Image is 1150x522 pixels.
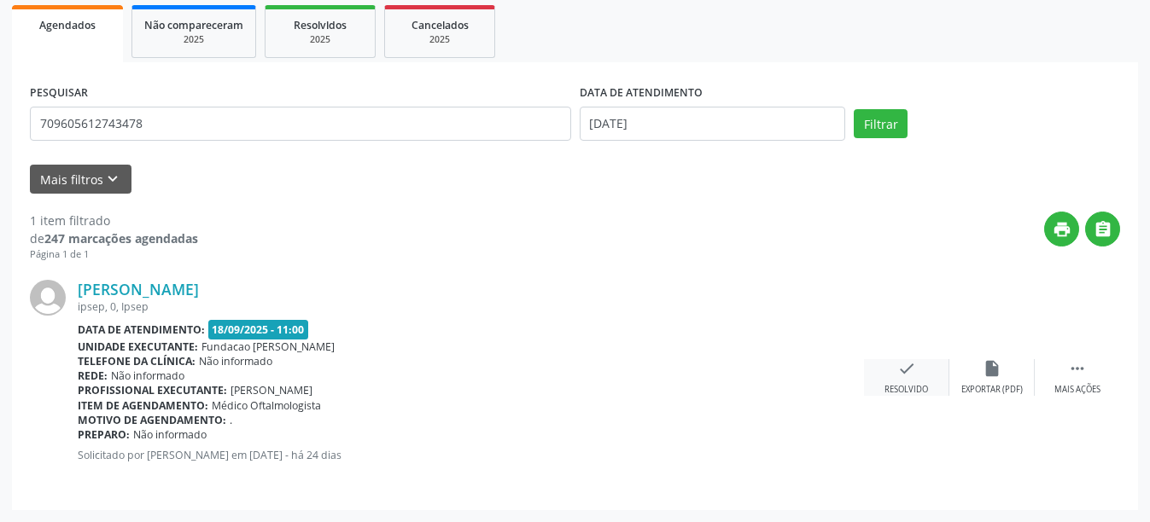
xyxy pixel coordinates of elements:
div: 2025 [144,33,243,46]
img: img [30,280,66,316]
i:  [1094,220,1112,239]
div: de [30,229,198,247]
strong: 247 marcações agendadas [44,230,198,246]
i: insert_drive_file [983,359,1001,378]
span: Cancelados [412,18,469,32]
span: . [230,413,232,427]
label: DATA DE ATENDIMENTO [580,80,703,107]
span: Fundacao [PERSON_NAME] [201,339,335,354]
button:  [1085,212,1120,246]
input: Selecione um intervalo [580,107,846,141]
i: print [1053,220,1071,239]
b: Motivo de agendamento: [78,413,226,427]
b: Unidade executante: [78,339,198,354]
div: Página 1 de 1 [30,247,198,262]
b: Telefone da clínica: [78,354,196,368]
span: [PERSON_NAME] [231,383,312,397]
span: 18/09/2025 - 11:00 [208,320,309,339]
b: Preparo: [78,427,130,442]
div: 1 item filtrado [30,212,198,229]
div: Resolvido [884,384,928,396]
p: Solicitado por [PERSON_NAME] em [DATE] - há 24 dias [78,448,864,462]
span: Agendados [39,18,96,32]
span: Não informado [199,354,272,368]
b: Profissional executante: [78,383,227,397]
div: Exportar (PDF) [961,384,1023,396]
button: Mais filtroskeyboard_arrow_down [30,165,131,194]
label: PESQUISAR [30,80,88,107]
span: Médico Oftalmologista [212,398,321,413]
b: Data de atendimento: [78,322,205,337]
div: Mais ações [1054,384,1100,396]
i:  [1068,359,1087,378]
i: check [897,359,916,378]
span: Não compareceram [144,18,243,32]
input: Nome, CNS [30,107,571,141]
span: Resolvidos [294,18,347,32]
div: ipsep, 0, Ipsep [78,299,864,314]
button: print [1044,212,1079,246]
div: 2025 [397,33,482,46]
span: Não informado [133,427,207,442]
div: 2025 [277,33,363,46]
b: Item de agendamento: [78,398,208,413]
a: [PERSON_NAME] [78,280,199,299]
span: Não informado [111,368,184,383]
b: Rede: [78,368,108,383]
button: Filtrar [854,109,908,138]
i: keyboard_arrow_down [103,170,122,188]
